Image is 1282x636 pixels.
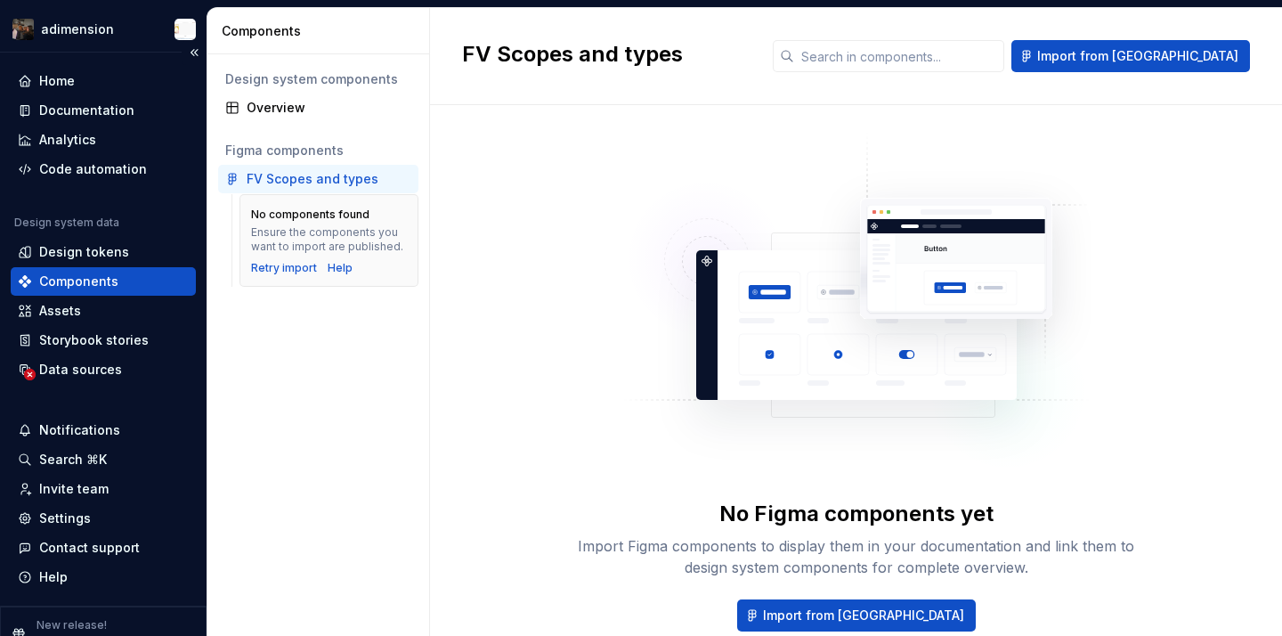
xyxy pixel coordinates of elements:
[39,102,134,119] div: Documentation
[41,20,114,38] div: adimension
[39,539,140,557] div: Contact support
[251,208,369,222] div: No components found
[39,510,91,527] div: Settings
[328,261,353,275] a: Help
[1011,40,1250,72] button: Import from [GEOGRAPHIC_DATA]
[11,96,196,125] a: Documentation
[218,94,418,122] a: Overview
[11,504,196,533] a: Settings
[39,72,75,90] div: Home
[11,355,196,384] a: Data sources
[222,22,422,40] div: Components
[182,40,207,65] button: Collapse sidebar
[39,568,68,586] div: Help
[11,267,196,296] a: Components
[218,165,418,193] a: FV Scopes and types
[11,326,196,355] a: Storybook stories
[12,19,34,40] img: 6406f678-1b55-468d-98ac-69dd53595fce.png
[37,618,107,632] p: New release!
[39,331,149,349] div: Storybook stories
[11,445,196,474] button: Search ⌘K
[763,607,964,624] span: Import from [GEOGRAPHIC_DATA]
[39,243,129,261] div: Design tokens
[39,480,109,498] div: Invite team
[174,19,196,40] img: Nikki Craciun
[247,99,411,117] div: Overview
[11,67,196,95] a: Home
[225,70,411,88] div: Design system components
[251,261,317,275] button: Retry import
[39,421,120,439] div: Notifications
[39,131,96,149] div: Analytics
[39,160,147,178] div: Code automation
[719,500,994,528] div: No Figma components yet
[39,302,81,320] div: Assets
[247,170,378,188] div: FV Scopes and types
[11,416,196,444] button: Notifications
[251,225,407,254] div: Ensure the components you want to import are published.
[11,563,196,591] button: Help
[11,126,196,154] a: Analytics
[11,238,196,266] a: Design tokens
[14,216,119,230] div: Design system data
[4,10,203,48] button: adimensionNikki Craciun
[39,451,107,469] div: Search ⌘K
[11,155,196,183] a: Code automation
[11,297,196,325] a: Assets
[572,535,1141,578] div: Import Figma components to display them in your documentation and link them to design system comp...
[39,273,118,290] div: Components
[794,40,1004,72] input: Search in components...
[462,40,751,69] h2: FV Scopes and types
[39,361,122,379] div: Data sources
[11,475,196,503] a: Invite team
[1037,47,1238,65] span: Import from [GEOGRAPHIC_DATA]
[11,534,196,562] button: Contact support
[225,142,411,159] div: Figma components
[737,599,976,632] button: Import from [GEOGRAPHIC_DATA]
